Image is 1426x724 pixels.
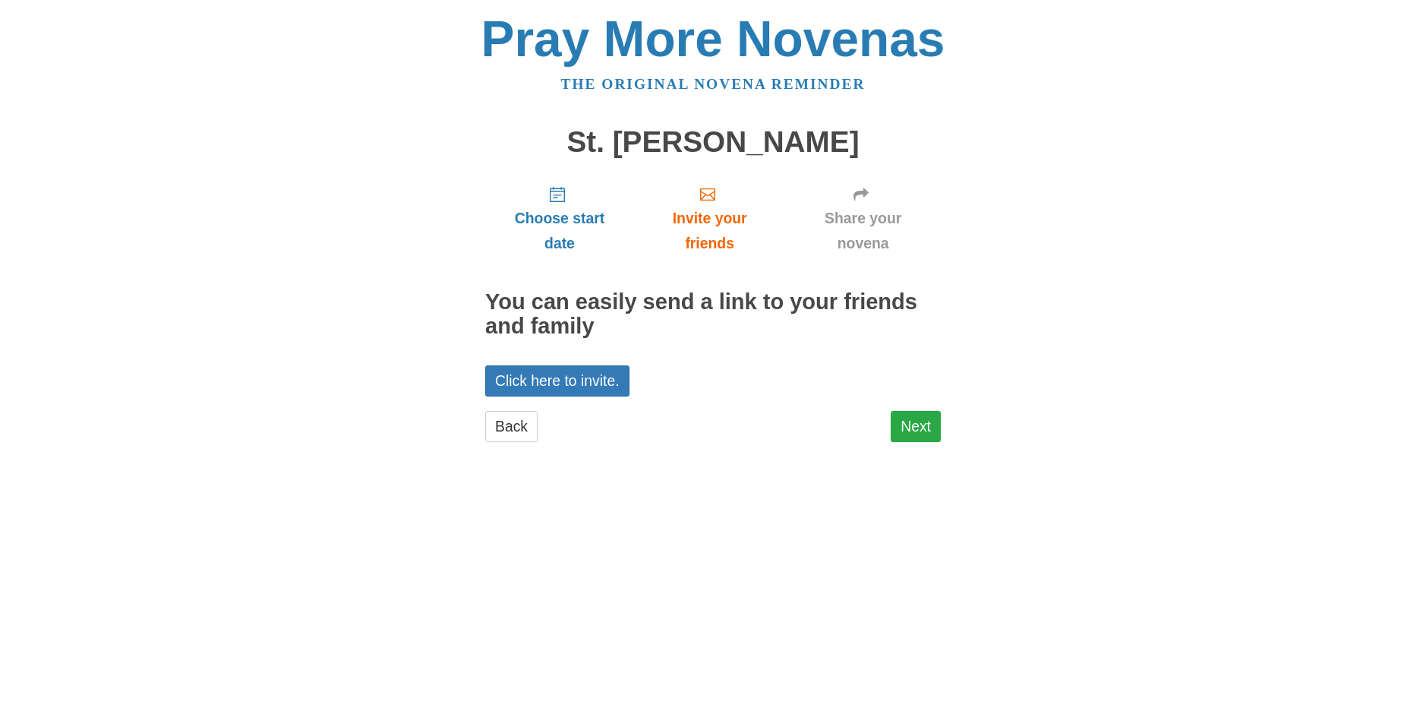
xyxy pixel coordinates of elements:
[485,365,629,397] a: Click here to invite.
[500,206,619,256] span: Choose start date
[485,126,941,159] h1: St. [PERSON_NAME]
[481,11,945,67] a: Pray More Novenas
[485,411,538,442] a: Back
[561,76,866,92] a: The original novena reminder
[634,173,785,264] a: Invite your friends
[649,206,770,256] span: Invite your friends
[891,411,941,442] a: Next
[785,173,941,264] a: Share your novena
[485,290,941,339] h2: You can easily send a link to your friends and family
[485,173,634,264] a: Choose start date
[800,206,926,256] span: Share your novena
